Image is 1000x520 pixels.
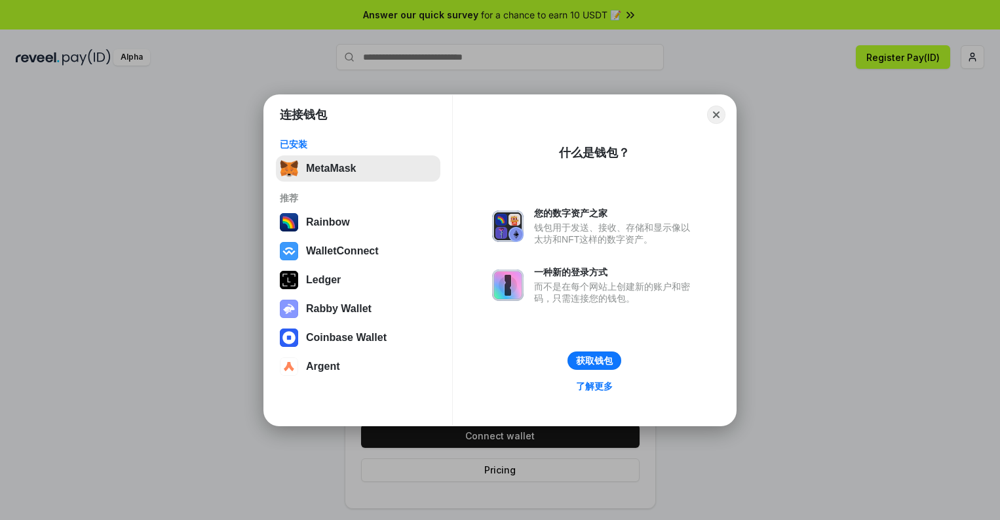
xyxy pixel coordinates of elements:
img: svg+xml,%3Csvg%20xmlns%3D%22http%3A%2F%2Fwww.w3.org%2F2000%2Fsvg%22%20width%3D%2228%22%20height%3... [280,271,298,289]
button: Rabby Wallet [276,296,440,322]
div: 您的数字资产之家 [534,207,697,219]
button: WalletConnect [276,238,440,264]
img: svg+xml,%3Csvg%20width%3D%2228%22%20height%3D%2228%22%20viewBox%3D%220%200%2028%2028%22%20fill%3D... [280,329,298,347]
button: Ledger [276,267,440,293]
button: Coinbase Wallet [276,325,440,351]
h1: 连接钱包 [280,107,327,123]
div: Rainbow [306,216,350,228]
button: Close [707,106,725,124]
div: 一种新的登录方式 [534,266,697,278]
div: 钱包用于发送、接收、存储和显示像以太坊和NFT这样的数字资产。 [534,222,697,245]
img: svg+xml,%3Csvg%20xmlns%3D%22http%3A%2F%2Fwww.w3.org%2F2000%2Fsvg%22%20fill%3D%22none%22%20viewBox... [280,300,298,318]
div: Coinbase Wallet [306,332,387,344]
img: svg+xml,%3Csvg%20width%3D%22120%22%20height%3D%22120%22%20viewBox%3D%220%200%20120%20120%22%20fil... [280,213,298,231]
img: svg+xml,%3Csvg%20xmlns%3D%22http%3A%2F%2Fwww.w3.org%2F2000%2Fsvg%22%20fill%3D%22none%22%20viewBox... [492,270,524,301]
div: 什么是钱包？ [559,145,630,161]
a: 了解更多 [568,378,621,395]
div: Ledger [306,274,341,286]
button: Argent [276,353,440,380]
img: svg+xml,%3Csvg%20fill%3D%22none%22%20height%3D%2233%22%20viewBox%3D%220%200%2035%2033%22%20width%... [280,159,298,178]
img: svg+xml,%3Csvg%20xmlns%3D%22http%3A%2F%2Fwww.w3.org%2F2000%2Fsvg%22%20fill%3D%22none%22%20viewBox... [492,210,524,242]
button: MetaMask [276,155,440,182]
div: 推荐 [280,192,436,204]
div: WalletConnect [306,245,379,257]
div: 了解更多 [576,380,613,392]
div: 已安装 [280,138,436,150]
div: 获取钱包 [576,355,613,367]
img: svg+xml,%3Csvg%20width%3D%2228%22%20height%3D%2228%22%20viewBox%3D%220%200%2028%2028%22%20fill%3D... [280,357,298,376]
button: Rainbow [276,209,440,235]
button: 获取钱包 [567,351,621,370]
img: svg+xml,%3Csvg%20width%3D%2228%22%20height%3D%2228%22%20viewBox%3D%220%200%2028%2028%22%20fill%3D... [280,242,298,260]
div: 而不是在每个网站上创建新的账户和密码，只需连接您的钱包。 [534,281,697,304]
div: Rabby Wallet [306,303,372,315]
div: Argent [306,361,340,372]
div: MetaMask [306,163,356,174]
